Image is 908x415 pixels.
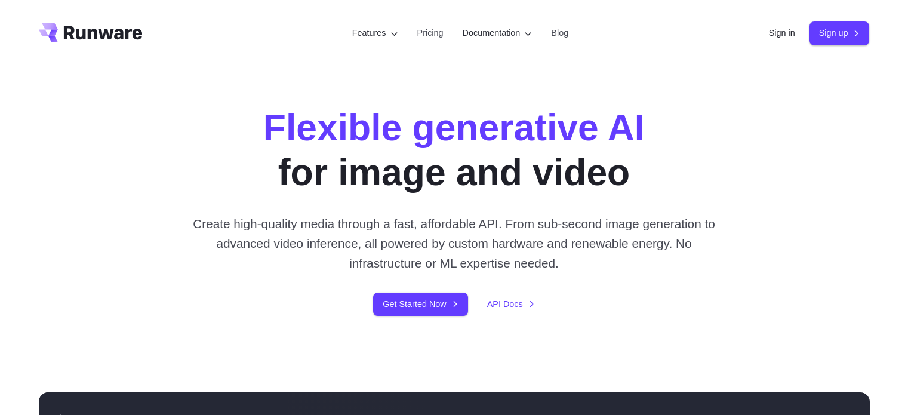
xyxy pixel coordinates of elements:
a: Sign in [769,26,795,40]
a: Get Started Now [373,293,467,316]
a: Pricing [417,26,444,40]
strong: Flexible generative AI [263,106,645,148]
label: Features [352,26,398,40]
h1: for image and video [263,105,645,195]
a: Blog [551,26,568,40]
label: Documentation [463,26,533,40]
p: Create high-quality media through a fast, affordable API. From sub-second image generation to adv... [188,214,720,273]
a: API Docs [487,297,535,311]
a: Go to / [39,23,143,42]
a: Sign up [809,21,870,45]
